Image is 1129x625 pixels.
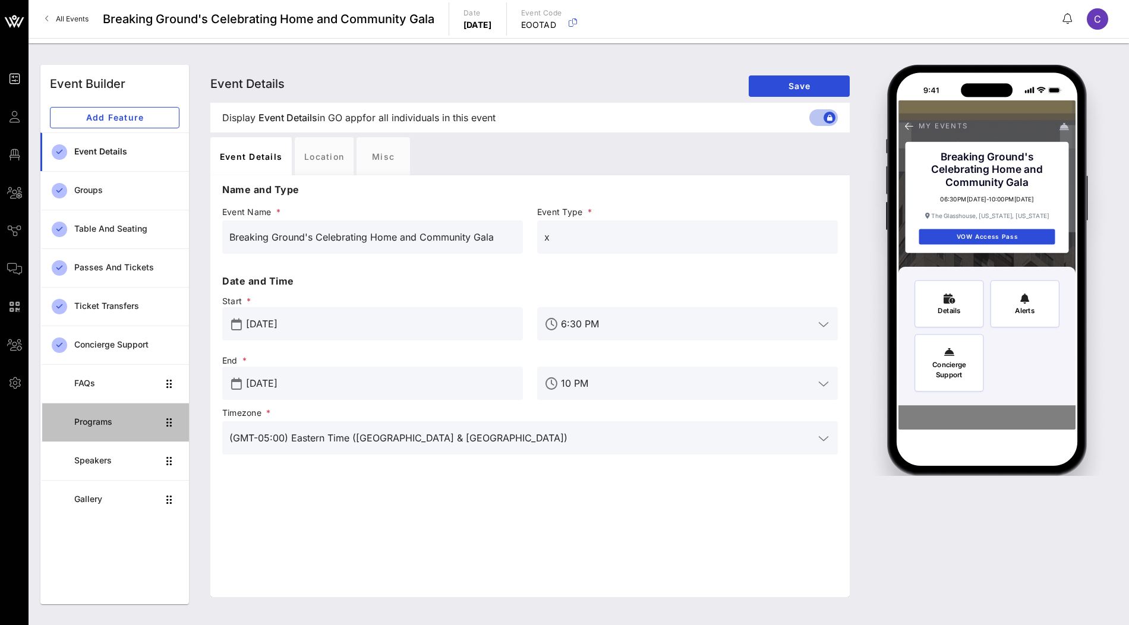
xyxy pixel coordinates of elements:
input: Event Name [229,228,516,247]
span: Start [222,295,523,307]
div: Groups [74,185,179,195]
a: Programs [40,403,189,441]
p: EOOTAD [521,19,562,31]
span: Timezone [222,407,838,419]
a: Gallery [40,480,189,519]
a: Groups [40,171,189,210]
input: Start Time [561,314,814,333]
div: Speakers [74,456,158,466]
input: Event Type [544,228,831,247]
p: Date [463,7,492,19]
a: Ticket Transfers [40,287,189,326]
span: Display in GO app [222,111,496,125]
div: FAQs [74,378,158,389]
div: Concierge Support [74,340,179,350]
div: Event Details [74,147,179,157]
a: Concierge Support [40,326,189,364]
a: Speakers [40,441,189,480]
input: Start Date [246,314,516,333]
a: Event Details [40,132,189,171]
button: prepend icon [231,318,242,330]
button: prepend icon [231,378,242,390]
a: FAQs [40,364,189,403]
div: Misc [357,137,410,175]
div: Programs [74,417,158,427]
input: End Time [561,374,814,393]
div: Gallery [74,494,158,504]
a: Passes and Tickets [40,248,189,287]
p: [DATE] [463,19,492,31]
button: Save [749,75,850,97]
span: Event Details [258,111,317,125]
p: Date and Time [222,274,838,288]
div: C [1087,8,1108,30]
div: Table and Seating [74,224,179,234]
div: Event Builder [50,75,125,93]
span: C [1094,13,1101,25]
span: for all individuals in this event [362,111,496,125]
p: Name and Type [222,182,838,197]
a: All Events [38,10,96,29]
div: Location [295,137,354,175]
span: End [222,355,523,367]
span: Breaking Ground's Celebrating Home and Community Gala [103,10,434,28]
span: All Events [56,14,89,23]
div: Passes and Tickets [74,263,179,273]
button: Add Feature [50,107,179,128]
p: Event Code [521,7,562,19]
div: Ticket Transfers [74,301,179,311]
span: Event Type [537,206,838,218]
span: Event Details [210,77,285,91]
span: Save [758,81,840,91]
span: Add Feature [60,112,169,122]
div: Event Details [210,137,292,175]
input: Timezone [229,428,814,447]
a: Table and Seating [40,210,189,248]
span: Event Name [222,206,523,218]
input: End Date [246,374,516,393]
